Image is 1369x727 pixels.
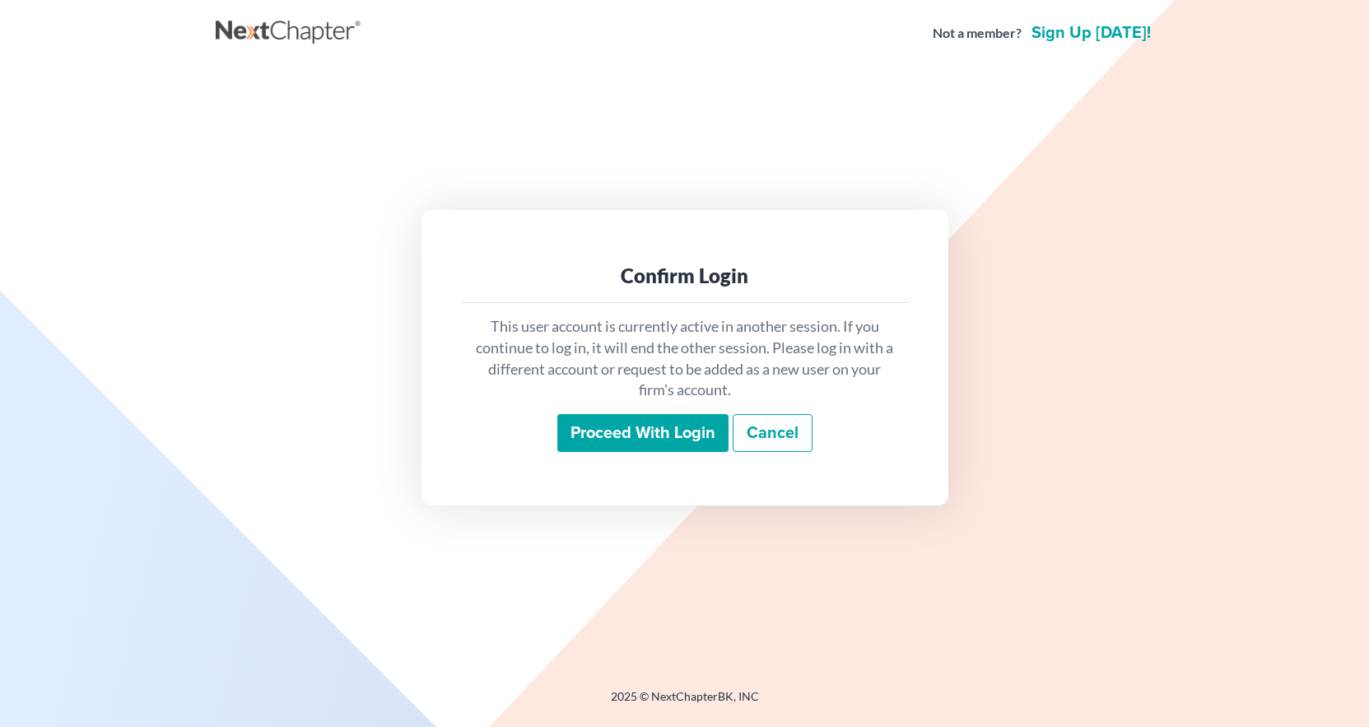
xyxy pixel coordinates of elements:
[474,263,896,289] div: Confirm Login
[474,316,896,401] p: This user account is currently active in another session. If you continue to log in, it will end ...
[1028,25,1154,41] a: Sign up [DATE]!
[216,688,1154,718] div: 2025 © NextChapterBK, INC
[557,414,729,452] input: Proceed with login
[933,24,1022,43] strong: Not a member?
[733,414,813,452] a: Cancel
